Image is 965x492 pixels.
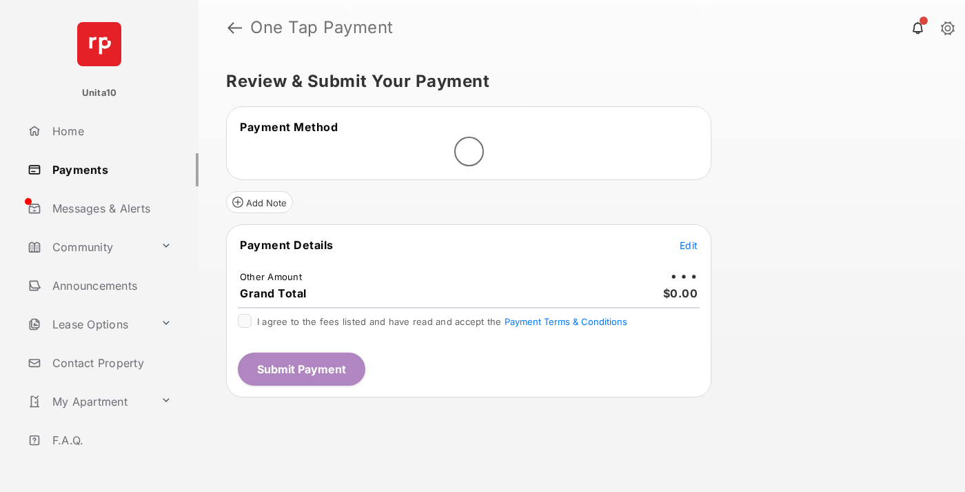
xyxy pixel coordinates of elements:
[22,385,155,418] a: My Apartment
[505,316,627,327] button: I agree to the fees listed and have read and accept the
[22,308,155,341] a: Lease Options
[22,269,199,302] a: Announcements
[77,22,121,66] img: svg+xml;base64,PHN2ZyB4bWxucz0iaHR0cDovL3d3dy53My5vcmcvMjAwMC9zdmciIHdpZHRoPSI2NCIgaGVpZ2h0PSI2NC...
[250,19,394,36] strong: One Tap Payment
[226,73,926,90] h5: Review & Submit Your Payment
[22,346,199,380] a: Contact Property
[239,270,303,283] td: Other Amount
[226,191,293,213] button: Add Note
[22,153,199,186] a: Payments
[22,424,199,457] a: F.A.Q.
[663,286,698,300] span: $0.00
[22,230,155,264] a: Community
[22,192,199,225] a: Messages & Alerts
[82,86,117,100] p: Unita10
[240,238,334,252] span: Payment Details
[238,353,365,386] button: Submit Payment
[257,316,627,327] span: I agree to the fees listed and have read and accept the
[240,286,307,300] span: Grand Total
[680,239,698,251] span: Edit
[680,238,698,252] button: Edit
[22,115,199,148] a: Home
[240,120,338,134] span: Payment Method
